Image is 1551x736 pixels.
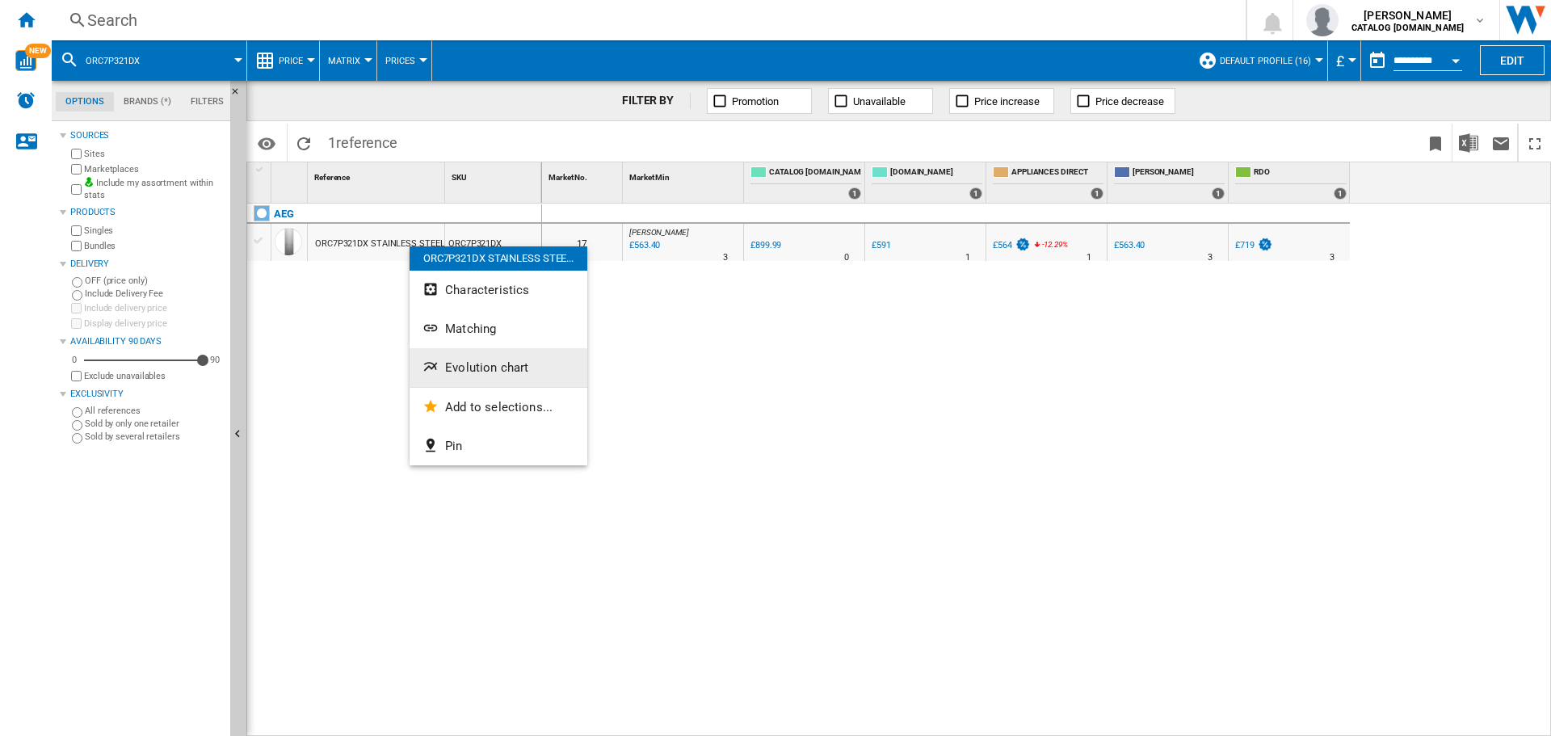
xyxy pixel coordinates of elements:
[410,246,587,271] div: ORC7P321DX STAINLESS STEE...
[445,400,553,414] span: Add to selections...
[445,439,462,453] span: Pin
[445,283,529,297] span: Characteristics
[445,360,528,375] span: Evolution chart
[410,271,587,309] button: Characteristics
[410,427,587,465] button: Pin...
[410,348,587,387] button: Evolution chart
[445,322,496,336] span: Matching
[410,388,587,427] button: Add to selections...
[410,309,587,348] button: Matching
